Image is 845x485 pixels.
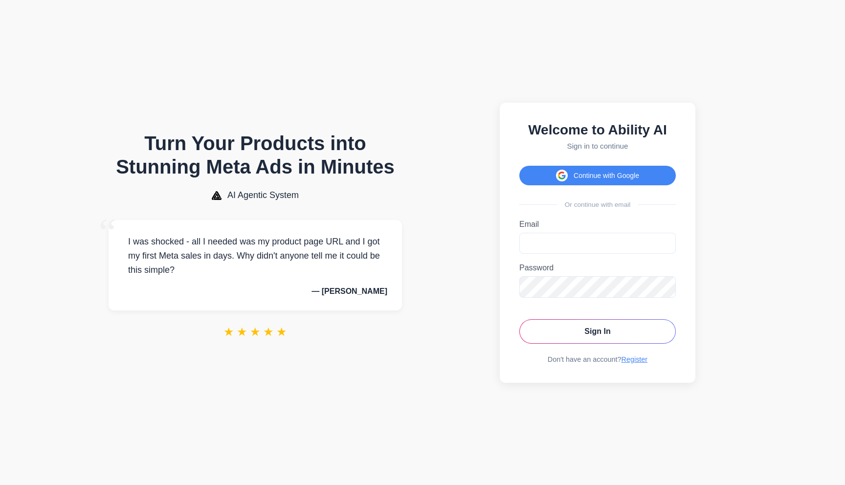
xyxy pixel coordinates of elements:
[622,355,648,363] a: Register
[109,132,402,178] h1: Turn Your Products into Stunning Meta Ads in Minutes
[276,325,287,339] span: ★
[519,355,676,363] div: Don't have an account?
[519,122,676,138] h2: Welcome to Ability AI
[263,325,274,339] span: ★
[519,166,676,185] button: Continue with Google
[237,325,247,339] span: ★
[212,191,222,200] img: AI Agentic System Logo
[99,210,116,255] span: “
[519,319,676,344] button: Sign In
[250,325,261,339] span: ★
[223,325,234,339] span: ★
[123,235,387,277] p: I was shocked - all I needed was my product page URL and I got my first Meta sales in days. Why d...
[519,220,676,229] label: Email
[227,190,299,200] span: AI Agentic System
[519,142,676,150] p: Sign in to continue
[519,201,676,208] div: Or continue with email
[519,264,676,272] label: Password
[123,287,387,296] p: — [PERSON_NAME]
